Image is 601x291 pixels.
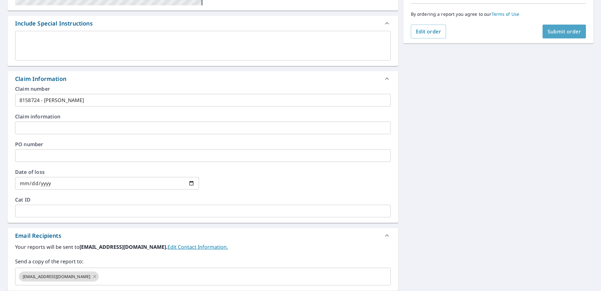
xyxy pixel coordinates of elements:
label: Claim number [15,86,391,91]
div: Include Special Instructions [15,19,93,28]
label: PO number [15,142,391,147]
button: Edit order [411,25,446,38]
div: Email Recipients [15,231,61,240]
div: Email Recipients [8,228,398,243]
span: [EMAIL_ADDRESS][DOMAIN_NAME] [19,274,94,280]
a: EditContactInfo [168,243,228,250]
b: [EMAIL_ADDRESS][DOMAIN_NAME]. [80,243,168,250]
label: Cat ID [15,197,391,202]
a: Terms of Use [492,11,520,17]
label: Claim information [15,114,391,119]
div: Include Special Instructions [8,16,398,31]
p: By ordering a report you agree to our [411,11,586,17]
span: Submit order [548,28,581,35]
div: Claim Information [15,75,66,83]
button: Submit order [543,25,586,38]
div: Claim Information [8,71,398,86]
label: Send a copy of the report to: [15,258,391,265]
label: Date of loss [15,169,199,174]
label: Your reports will be sent to [15,243,391,251]
div: [EMAIL_ADDRESS][DOMAIN_NAME] [19,271,99,282]
span: Edit order [416,28,441,35]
